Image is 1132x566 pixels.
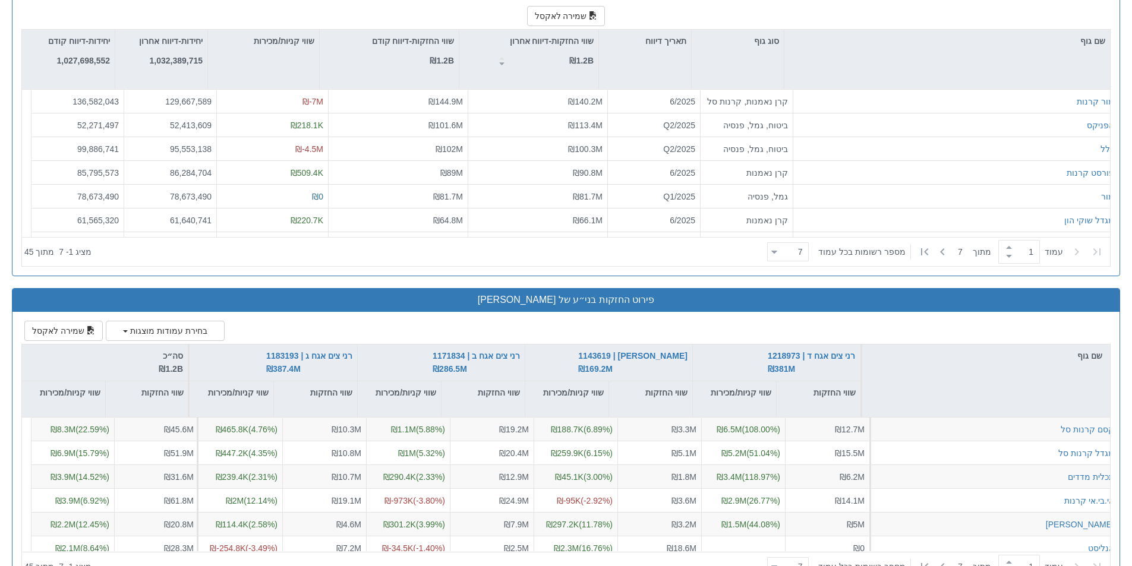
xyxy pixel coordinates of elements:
div: 85,795,573 [36,167,119,179]
span: ₪1.8M [671,472,696,482]
span: ₪20.8M [164,520,194,529]
span: ₪3.4M [717,472,742,482]
span: ₪2.1M [55,543,80,553]
span: ₪-4.5M [295,144,323,154]
span: ( 108.00 %) [717,425,780,434]
span: ₪465.8K [216,425,248,434]
span: ( 2.58 %) [216,520,278,529]
div: [PERSON_NAME] | 1143619 [578,349,688,376]
span: ₪297.2K [546,520,579,529]
div: [PERSON_NAME] [1046,518,1114,530]
span: ( 14.52 %) [51,472,109,482]
div: גמל, פנסיה [705,191,788,203]
span: ( 15.79 %) [51,448,109,458]
span: ( -3.49 %) [203,542,278,554]
strong: ₪1.2B [430,56,454,65]
p: יחידות-דיווח קודם [48,34,110,48]
span: ₪4.6M [336,520,361,529]
span: ( 8.64 %) [55,543,109,553]
span: ( 2.33 %) [383,472,445,482]
button: קסם קרנות סל [1061,423,1114,435]
span: ₪81.7M [573,192,603,201]
button: מור קרנות [1077,96,1114,107]
span: ( 6.92 %) [55,496,109,505]
span: ₪387.4M [266,364,301,374]
div: 52,271,497 [36,119,119,131]
div: קרן נאמנות, קרנות סל [705,96,788,107]
p: שווי החזקות-דיווח אחרון [510,34,594,48]
span: ₪-254.8K [210,543,245,553]
span: ₪220.7K [291,216,323,225]
span: ₪301.2K [383,520,416,529]
button: מור [1101,191,1114,203]
span: ₪5M [847,520,865,529]
span: ₪140.2M [568,97,603,106]
div: שווי החזקות [274,381,357,404]
span: ₪1.5M [721,520,746,529]
span: ₪6.9M [51,448,75,458]
span: ₪20.4M [499,448,529,458]
span: ₪2.5M [504,543,529,553]
div: 129,667,589 [129,96,212,107]
span: ₪381M [768,364,795,374]
span: ₪66.1M [573,216,603,225]
span: ₪290.4K [383,472,416,482]
span: ₪7.2M [336,543,361,553]
div: רני צים אגח ד | 1218973 [768,349,855,376]
span: ₪8.3M [51,425,75,434]
span: ₪113.4M [568,121,603,130]
span: ₪19.2M [499,425,529,434]
button: רני צים אגח ד | 1218973 ₪381M [768,349,855,376]
button: פורסט קרנות [1067,167,1114,179]
div: 61,565,320 [36,214,119,226]
div: שווי החזקות [777,381,860,404]
span: ₪0 [853,543,865,553]
button: מגדל קרנות סל [1058,447,1114,459]
span: ( 6.15 %) [551,448,613,458]
span: ₪218.1K [291,121,323,130]
span: ₪100.3M [568,144,603,154]
span: ₪6.2M [840,472,865,482]
span: ₪0 [312,192,323,201]
span: ₪169.2M [578,364,613,374]
span: ₪286.5M [433,364,467,374]
div: תאריך דיווח [599,30,691,52]
span: ₪24.9M [499,496,529,505]
div: ביטוח, גמל, פנסיה [705,119,788,131]
div: רני צים אגח ג | 1183193 [266,349,352,376]
span: ₪45.1K [555,472,584,482]
span: ( 16.76 %) [554,543,613,553]
span: ₪90.8M [573,168,603,178]
span: ( -2.92 %) [539,495,613,507]
span: ( 2.31 %) [216,472,278,482]
span: ₪2.3M [554,543,579,553]
div: שווי קניות/מכירות [693,381,776,418]
span: ₪447.2K [216,448,248,458]
div: קרן נאמנות [705,167,788,179]
div: 61,640,741 [129,214,212,226]
div: 78,673,490 [129,191,212,203]
div: Q2/2025 [613,143,695,155]
button: שמירה לאקסל [527,6,606,26]
button: שמירה לאקסל [24,321,103,341]
div: ‏ מתוך [762,239,1108,265]
div: אי.בי.אי קרנות [1064,495,1114,507]
span: ₪114.4K [216,520,248,529]
span: ( 26.77 %) [721,496,780,505]
span: ₪10.7M [332,472,361,482]
div: 6/2025 [613,96,695,107]
span: ₪31.6M [164,472,194,482]
div: שווי החזקות [609,381,692,404]
div: שווי החזקות [442,381,525,404]
button: כלל [1101,143,1114,155]
span: ₪102M [436,144,463,154]
span: ( 3.00 %) [555,472,613,482]
span: ₪3.2M [671,520,696,529]
div: שווי קניות/מכירות [190,381,273,418]
strong: 1,027,698,552 [56,56,110,65]
span: ₪51.9M [164,448,194,458]
div: 136,582,043 [36,96,119,107]
span: ₪14.1M [835,496,865,505]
